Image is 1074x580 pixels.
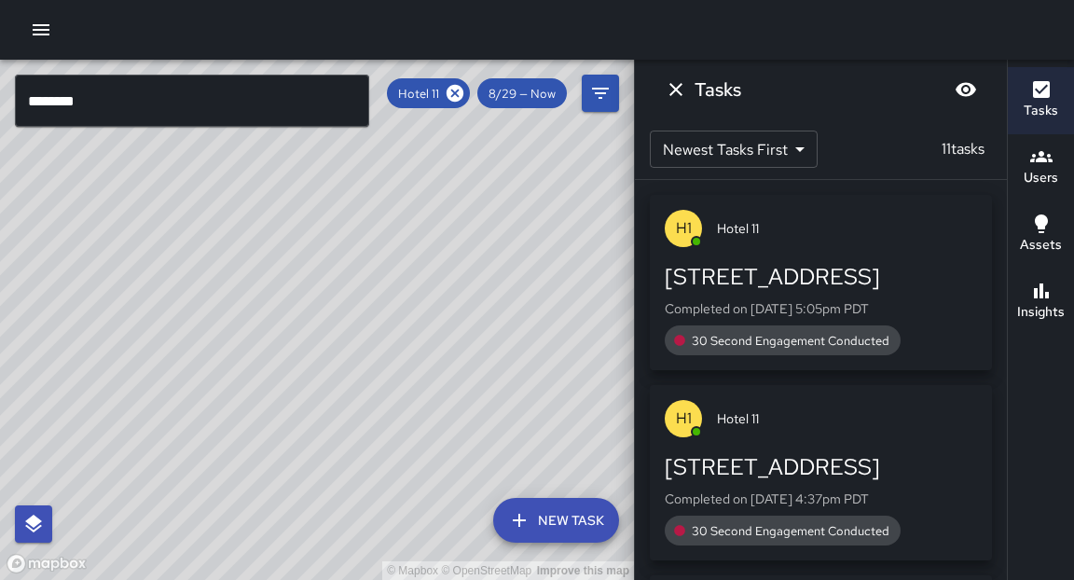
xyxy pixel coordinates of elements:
[1020,235,1062,255] h6: Assets
[717,219,977,238] span: Hotel 11
[665,262,977,292] div: [STREET_ADDRESS]
[681,333,901,349] span: 30 Second Engagement Conducted
[1024,168,1058,188] h6: Users
[665,490,977,508] p: Completed on [DATE] 4:37pm PDT
[1008,67,1074,134] button: Tasks
[717,409,977,428] span: Hotel 11
[947,71,984,108] button: Blur
[1017,302,1065,323] h6: Insights
[650,385,992,560] button: H1Hotel 11[STREET_ADDRESS]Completed on [DATE] 4:37pm PDT30 Second Engagement Conducted
[650,195,992,370] button: H1Hotel 11[STREET_ADDRESS]Completed on [DATE] 5:05pm PDT30 Second Engagement Conducted
[477,86,567,102] span: 8/29 — Now
[387,78,470,108] div: Hotel 11
[1024,101,1058,121] h6: Tasks
[934,138,992,160] p: 11 tasks
[582,75,619,112] button: Filters
[681,523,901,539] span: 30 Second Engagement Conducted
[676,407,692,430] p: H1
[1008,269,1074,336] button: Insights
[676,217,692,240] p: H1
[665,452,977,482] div: [STREET_ADDRESS]
[387,86,450,102] span: Hotel 11
[665,299,977,318] p: Completed on [DATE] 5:05pm PDT
[1008,134,1074,201] button: Users
[657,71,695,108] button: Dismiss
[493,498,619,543] button: New Task
[695,75,741,104] h6: Tasks
[650,131,818,168] div: Newest Tasks First
[1008,201,1074,269] button: Assets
